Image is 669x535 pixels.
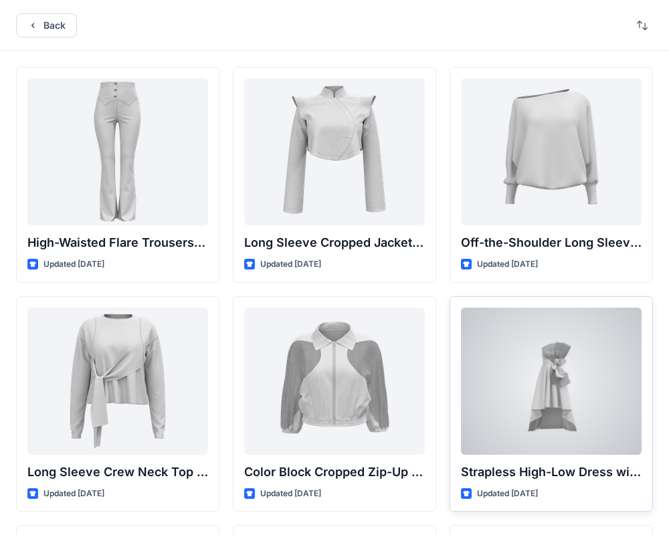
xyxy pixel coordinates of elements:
[461,463,642,481] p: Strapless High-Low Dress with Side Bow Detail
[16,13,77,37] button: Back
[260,257,321,272] p: Updated [DATE]
[43,257,104,272] p: Updated [DATE]
[244,78,425,225] a: Long Sleeve Cropped Jacket with Mandarin Collar and Shoulder Detail
[260,487,321,501] p: Updated [DATE]
[461,233,642,252] p: Off-the-Shoulder Long Sleeve Top
[244,233,425,252] p: Long Sleeve Cropped Jacket with Mandarin Collar and Shoulder Detail
[27,463,208,481] p: Long Sleeve Crew Neck Top with Asymmetrical Tie Detail
[477,257,538,272] p: Updated [DATE]
[27,78,208,225] a: High-Waisted Flare Trousers with Button Detail
[43,487,104,501] p: Updated [DATE]
[461,308,642,455] a: Strapless High-Low Dress with Side Bow Detail
[477,487,538,501] p: Updated [DATE]
[27,308,208,455] a: Long Sleeve Crew Neck Top with Asymmetrical Tie Detail
[27,233,208,252] p: High-Waisted Flare Trousers with Button Detail
[461,78,642,225] a: Off-the-Shoulder Long Sleeve Top
[244,463,425,481] p: Color Block Cropped Zip-Up Jacket with Sheer Sleeves
[244,308,425,455] a: Color Block Cropped Zip-Up Jacket with Sheer Sleeves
